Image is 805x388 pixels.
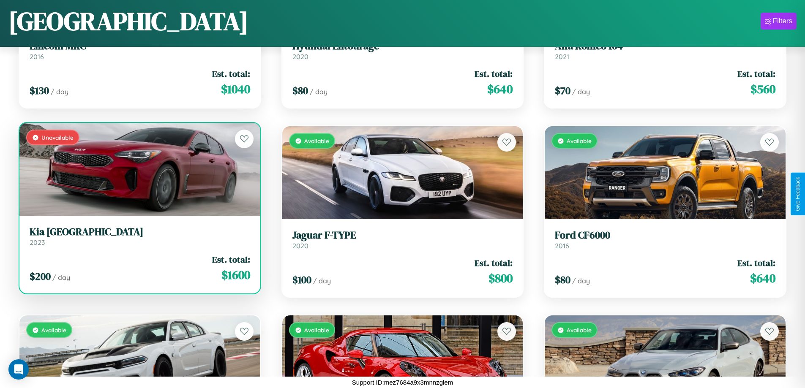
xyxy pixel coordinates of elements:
[292,229,513,241] h3: Jaguar F-TYPE
[352,377,453,388] p: Support ID: mez7684a9x3mnnzglem
[30,52,44,61] span: 2016
[310,87,327,96] span: / day
[567,326,592,334] span: Available
[30,269,51,283] span: $ 200
[555,52,569,61] span: 2021
[555,229,775,241] h3: Ford CF6000
[750,81,775,98] span: $ 560
[30,226,250,247] a: Kia [GEOGRAPHIC_DATA]2023
[304,326,329,334] span: Available
[221,81,250,98] span: $ 1040
[555,241,569,250] span: 2016
[773,17,792,25] div: Filters
[750,270,775,287] span: $ 640
[572,87,590,96] span: / day
[795,177,801,211] div: Give Feedback
[555,40,775,61] a: Alfa Romeo 1642021
[737,257,775,269] span: Est. total:
[313,277,331,285] span: / day
[487,81,513,98] span: $ 640
[30,84,49,98] span: $ 130
[292,241,308,250] span: 2020
[572,277,590,285] span: / day
[475,68,513,80] span: Est. total:
[292,52,308,61] span: 2020
[30,226,250,238] h3: Kia [GEOGRAPHIC_DATA]
[212,68,250,80] span: Est. total:
[41,134,74,141] span: Unavailable
[292,229,513,250] a: Jaguar F-TYPE2020
[304,137,329,144] span: Available
[555,229,775,250] a: Ford CF60002016
[475,257,513,269] span: Est. total:
[8,4,248,38] h1: [GEOGRAPHIC_DATA]
[221,266,250,283] span: $ 1600
[567,137,592,144] span: Available
[30,238,45,247] span: 2023
[292,40,513,61] a: Hyundai Entourage2020
[52,273,70,282] span: / day
[51,87,68,96] span: / day
[212,253,250,266] span: Est. total:
[30,40,250,61] a: Lincoln MKC2016
[292,84,308,98] span: $ 80
[41,326,66,334] span: Available
[555,84,570,98] span: $ 70
[555,273,570,287] span: $ 80
[488,270,513,287] span: $ 800
[737,68,775,80] span: Est. total:
[761,13,797,30] button: Filters
[292,273,311,287] span: $ 100
[8,359,29,380] div: Open Intercom Messenger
